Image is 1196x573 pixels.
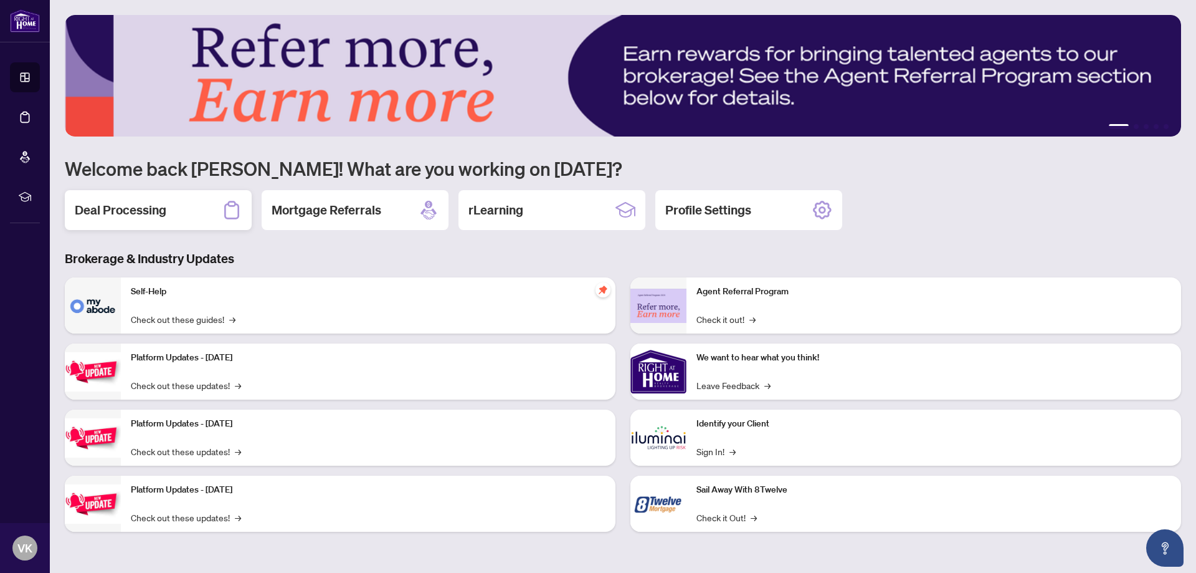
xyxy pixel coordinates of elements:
a: Check out these guides!→ [131,312,235,326]
img: Slide 0 [65,15,1181,137]
span: VK [17,539,32,557]
img: logo [10,9,40,32]
h2: Deal Processing [75,201,166,219]
span: → [749,312,756,326]
h1: Welcome back [PERSON_NAME]! What are you working on [DATE]? [65,156,1181,180]
p: Platform Updates - [DATE] [131,417,605,431]
a: Check it Out!→ [696,511,757,524]
span: → [229,312,235,326]
img: Platform Updates - June 23, 2025 [65,484,121,524]
img: Self-Help [65,277,121,334]
img: Platform Updates - July 21, 2025 [65,352,121,392]
a: Check out these updates!→ [131,511,241,524]
p: Sail Away With 8Twelve [696,483,1171,497]
img: Identify your Client [630,410,686,466]
span: → [751,511,757,524]
button: 1 [1109,124,1129,129]
a: Sign In!→ [696,445,736,458]
button: 2 [1134,124,1139,129]
span: → [235,378,241,392]
button: 5 [1164,124,1169,129]
h2: rLearning [468,201,523,219]
p: Platform Updates - [DATE] [131,351,605,365]
p: Platform Updates - [DATE] [131,483,605,497]
p: We want to hear what you think! [696,351,1171,365]
p: Identify your Client [696,417,1171,431]
button: 3 [1144,124,1149,129]
a: Check out these updates!→ [131,445,241,458]
button: 4 [1154,124,1159,129]
button: Open asap [1146,529,1184,567]
img: Platform Updates - July 8, 2025 [65,418,121,458]
span: → [235,511,241,524]
p: Agent Referral Program [696,285,1171,299]
h2: Mortgage Referrals [272,201,381,219]
span: pushpin [596,282,610,297]
img: We want to hear what you think! [630,344,686,400]
p: Self-Help [131,285,605,299]
a: Check out these updates!→ [131,378,241,392]
span: → [729,445,736,458]
span: → [235,445,241,458]
img: Agent Referral Program [630,289,686,323]
a: Check it out!→ [696,312,756,326]
h3: Brokerage & Industry Updates [65,250,1181,267]
span: → [764,378,771,392]
img: Sail Away With 8Twelve [630,476,686,532]
h2: Profile Settings [665,201,751,219]
a: Leave Feedback→ [696,378,771,392]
